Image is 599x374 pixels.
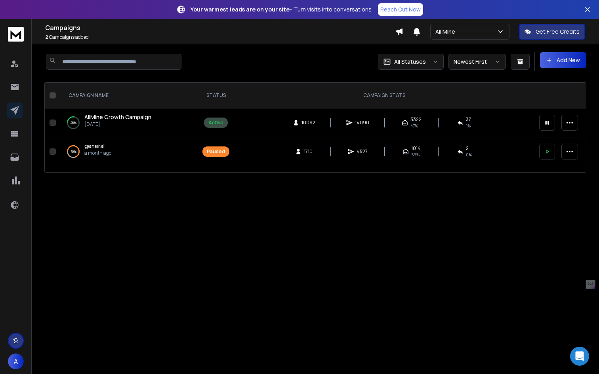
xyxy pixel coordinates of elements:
button: Add New [540,52,586,68]
span: 4527 [357,148,368,155]
span: 2 [45,34,48,40]
div: Active [208,120,223,126]
button: Get Free Credits [519,24,585,40]
p: Reach Out Now [380,6,421,13]
span: 3322 [410,116,422,123]
a: Reach Out Now [378,3,423,16]
span: 14090 [355,120,369,126]
p: [DATE] [84,121,151,127]
td: 70%generala month ago [59,137,198,166]
p: All Statuses [394,58,426,66]
span: 1710 [304,148,313,155]
span: 1 % [466,123,471,129]
span: 1014 [411,145,421,152]
div: Open Intercom Messenger [570,347,589,366]
span: 59 % [411,152,420,158]
span: 10092 [301,120,315,126]
p: All Mine [435,28,458,36]
span: 47 % [410,123,418,129]
strong: Your warmest leads are on your site [191,6,290,13]
a: general [84,142,105,150]
td: 28%AllMine Growth Campaign[DATE] [59,108,198,137]
button: A [8,353,24,369]
p: 70 % [71,148,76,156]
p: Get Free Credits [536,28,580,36]
button: Newest First [448,54,506,70]
span: 0 % [466,152,472,158]
span: 37 [466,116,471,123]
p: 28 % [71,119,76,127]
p: Campaigns added [45,34,395,40]
div: Paused [207,148,225,155]
h1: Campaigns [45,23,395,32]
img: logo [8,27,24,42]
th: CAMPAIGN NAME [59,83,198,108]
th: CAMPAIGN STATS [234,83,534,108]
th: STATUS [198,83,234,108]
a: AllMine Growth Campaign [84,113,151,121]
p: – Turn visits into conversations [191,6,372,13]
span: 2 [466,145,469,152]
p: a month ago [84,150,111,156]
